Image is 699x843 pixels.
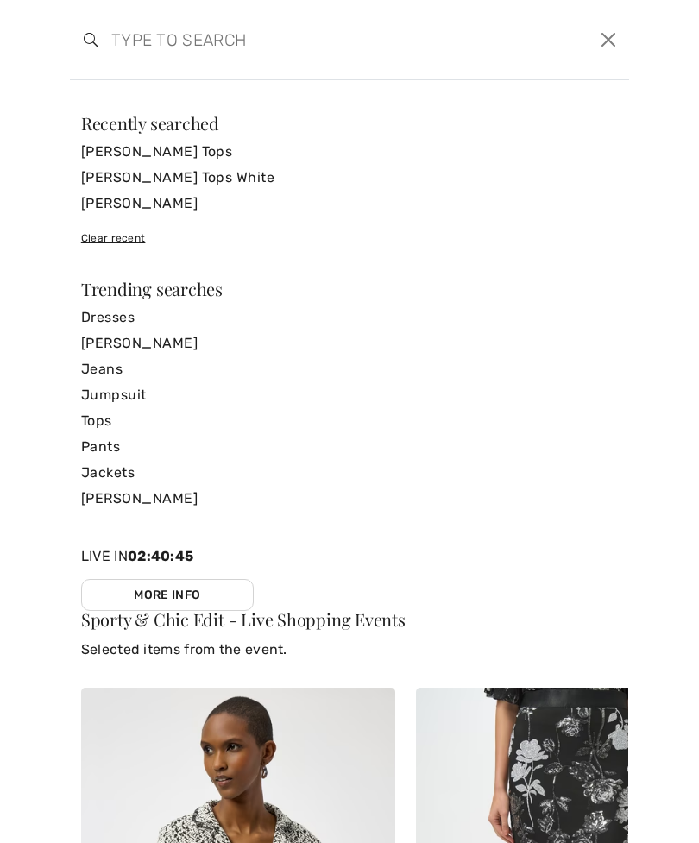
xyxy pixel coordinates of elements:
span: Sporty & Chic Edit - Live Shopping Events [81,607,406,631]
a: Pants [81,434,618,460]
p: Selected items from the event. [81,639,618,660]
a: [PERSON_NAME] [81,191,618,217]
input: TYPE TO SEARCH [98,14,482,66]
button: Close [595,26,622,53]
div: Clear recent [81,230,618,246]
a: Jumpsuit [81,382,618,408]
span: 02:40:45 [128,548,193,564]
a: Dresses [81,305,618,330]
a: Jeans [81,356,618,382]
a: Tops [81,408,618,434]
a: Jackets [81,460,618,486]
img: search the website [84,33,98,47]
div: Live In [81,546,254,611]
a: [PERSON_NAME] Tops White [81,165,618,191]
a: More Info [81,579,254,611]
a: [PERSON_NAME] [81,330,618,356]
span: Chat [41,12,76,28]
div: Recently searched [81,115,618,132]
a: [PERSON_NAME] Tops [81,139,618,165]
a: [PERSON_NAME] [81,486,618,512]
div: Trending searches [81,280,618,298]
